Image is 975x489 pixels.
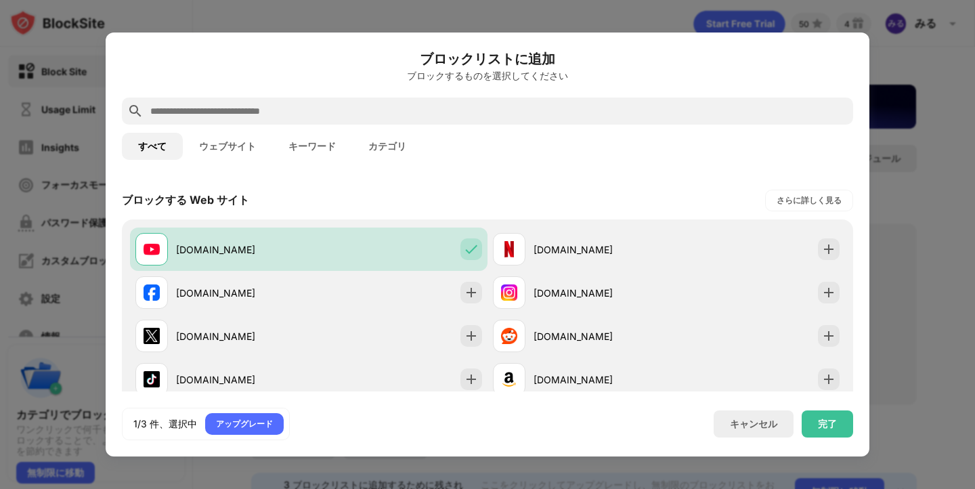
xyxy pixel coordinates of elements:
[144,371,160,387] img: favicons
[777,194,842,207] div: さらに詳しく見る
[122,70,853,81] div: ブロックするものを選択してください
[534,286,666,300] div: [DOMAIN_NAME]
[176,242,309,257] div: [DOMAIN_NAME]
[216,417,273,431] div: アップグレード
[352,133,422,160] button: カテゴリ
[272,133,352,160] button: キーワード
[730,418,777,431] div: キャンセル
[501,241,517,257] img: favicons
[133,417,197,431] div: 1/3 件、選択中
[534,242,666,257] div: [DOMAIN_NAME]
[127,103,144,119] img: search.svg
[176,373,309,387] div: [DOMAIN_NAME]
[501,371,517,387] img: favicons
[144,241,160,257] img: favicons
[501,328,517,344] img: favicons
[122,49,853,69] h6: ブロックリストに追加
[122,193,249,208] div: ブロックする Web サイト
[176,286,309,300] div: [DOMAIN_NAME]
[818,419,837,429] div: 完了
[144,284,160,301] img: favicons
[144,328,160,344] img: favicons
[176,329,309,343] div: [DOMAIN_NAME]
[183,133,272,160] button: ウェブサイト
[501,284,517,301] img: favicons
[122,133,183,160] button: すべて
[534,373,666,387] div: [DOMAIN_NAME]
[534,329,666,343] div: [DOMAIN_NAME]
